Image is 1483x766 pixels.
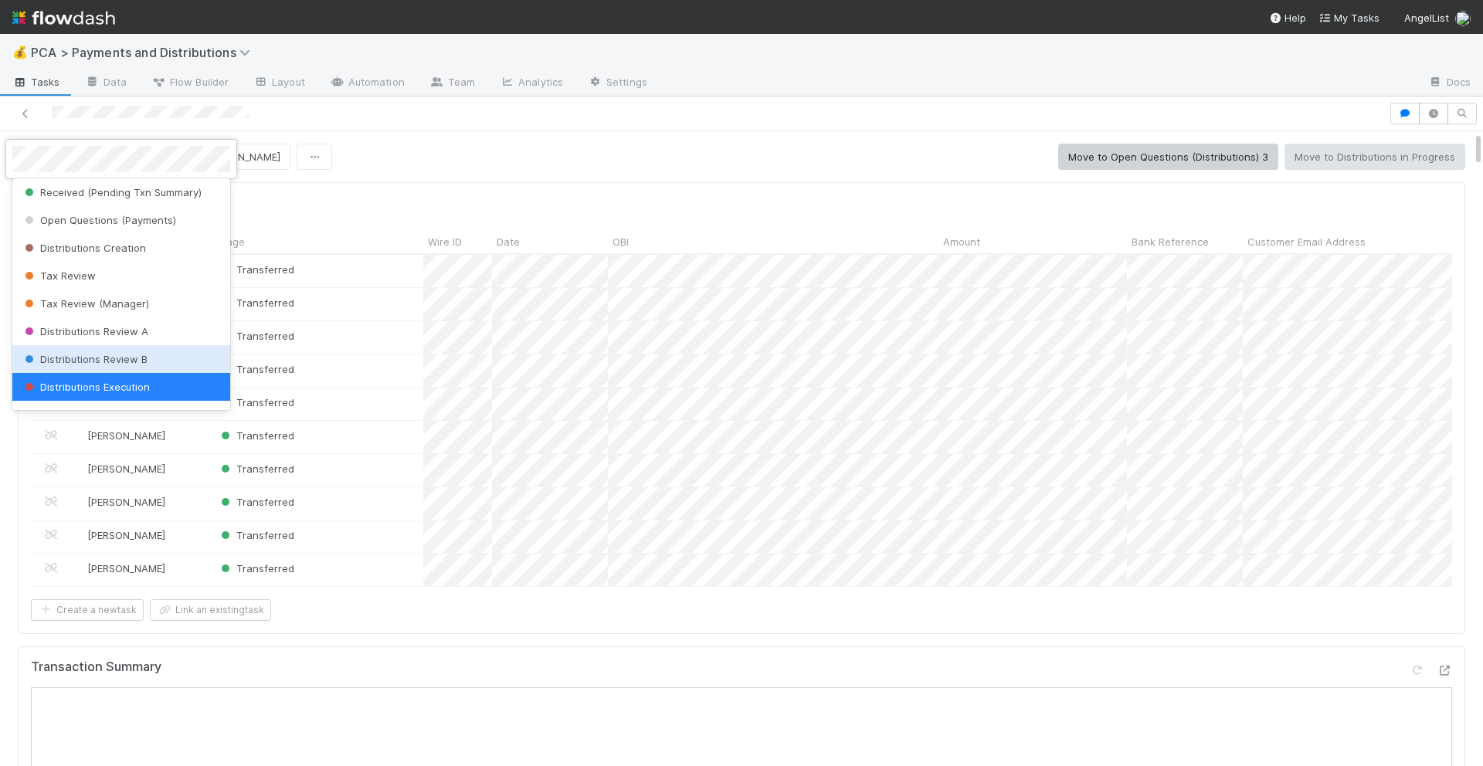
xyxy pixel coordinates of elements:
[22,408,158,421] span: Distributions in Progress
[22,214,176,226] span: Open Questions (Payments)
[22,186,202,198] span: Received (Pending Txn Summary)
[22,269,96,282] span: Tax Review
[22,381,150,393] span: Distributions Execution
[22,242,146,254] span: Distributions Creation
[22,297,149,310] span: Tax Review (Manager)
[22,353,148,365] span: Distributions Review B
[22,325,148,337] span: Distributions Review A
